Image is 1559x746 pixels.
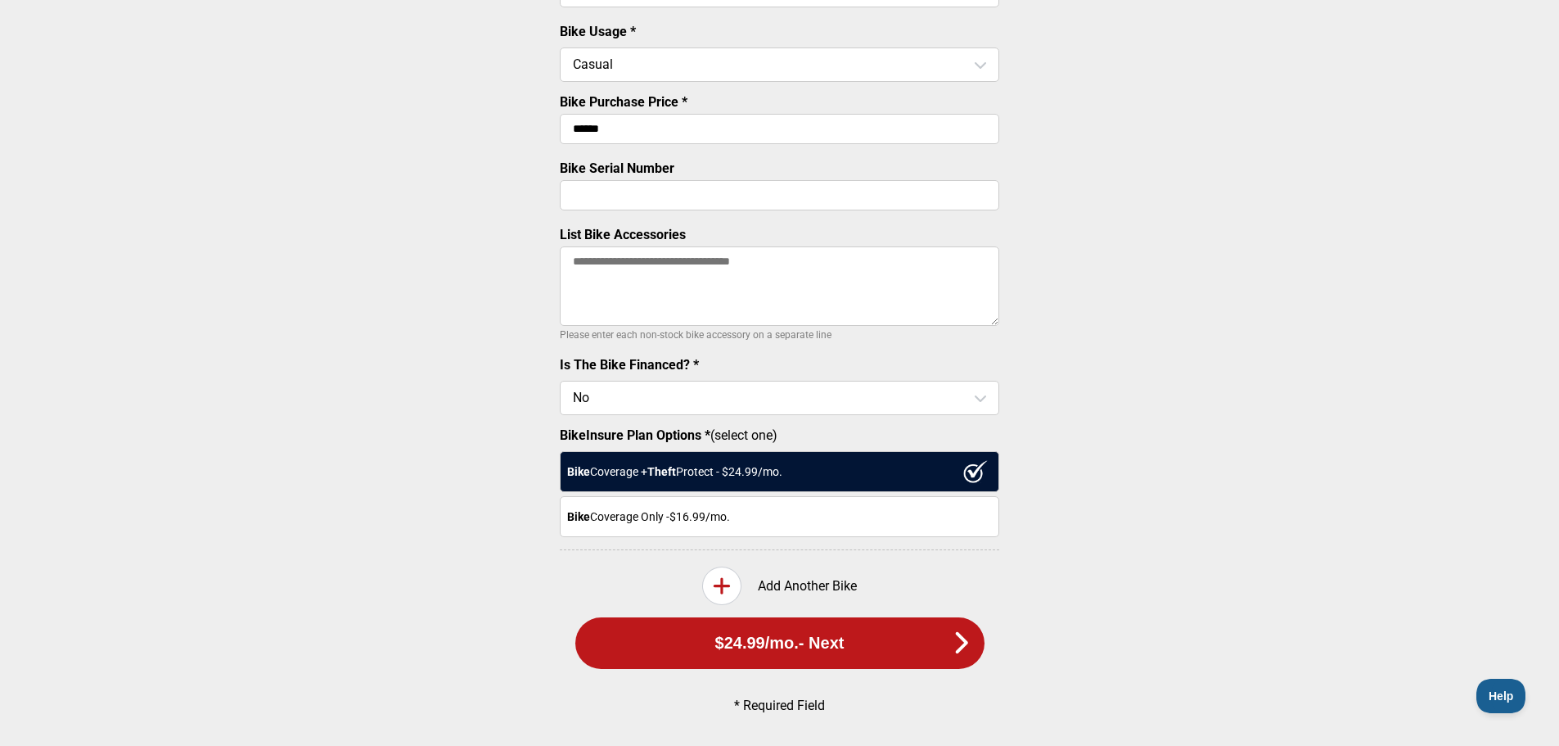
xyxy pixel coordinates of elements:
strong: Bike [567,510,590,523]
label: Is The Bike Financed? * [560,357,699,373]
iframe: Toggle Customer Support [1476,679,1526,713]
label: List Bike Accessories [560,227,686,242]
p: * Required Field [588,698,972,713]
label: (select one) [560,427,999,443]
button: $24.99/mo.- Next [575,617,985,669]
strong: BikeInsure Plan Options * [560,427,710,443]
strong: Bike [567,465,590,478]
div: Coverage Only - $16.99 /mo. [560,496,999,537]
img: ux1sgP1Haf775SAghJI38DyDlYP+32lKFAAAAAElFTkSuQmCC [963,460,988,483]
span: /mo. [765,634,799,653]
strong: Theft [647,465,676,478]
label: Bike Usage * [560,24,636,39]
label: Bike Serial Number [560,161,674,176]
label: Bike Purchase Price * [560,94,687,110]
p: Please enter each non-stock bike accessory on a separate line [560,325,999,345]
div: Coverage + Protect - $ 24.99 /mo. [560,451,999,492]
div: Add Another Bike [560,567,999,605]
